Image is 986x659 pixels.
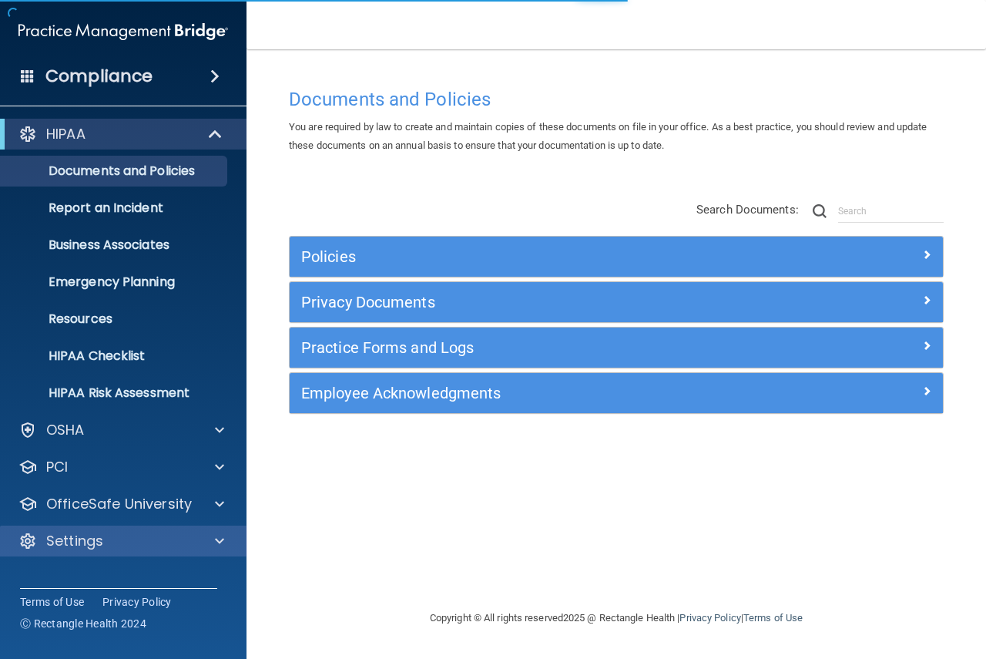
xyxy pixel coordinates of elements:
h5: Policies [301,248,768,265]
p: Resources [10,311,220,327]
span: You are required by law to create and maintain copies of these documents on file in your office. ... [289,121,927,151]
input: Search [838,200,944,223]
p: HIPAA Checklist [10,348,220,364]
a: Privacy Documents [301,290,931,314]
a: Privacy Policy [102,594,172,610]
p: Emergency Planning [10,274,220,290]
a: Policies [301,244,931,269]
p: OfficeSafe University [46,495,192,513]
a: Settings [18,532,224,550]
span: Search Documents: [696,203,799,217]
a: OfficeSafe University [18,495,224,513]
img: ic-search.3b580494.png [813,204,827,218]
span: Ⓒ Rectangle Health 2024 [20,616,146,631]
h4: Documents and Policies [289,89,944,109]
p: OSHA [46,421,85,439]
h5: Employee Acknowledgments [301,385,768,402]
h5: Practice Forms and Logs [301,339,768,356]
a: Privacy Policy [679,612,740,624]
a: Terms of Use [20,594,84,610]
h5: Privacy Documents [301,294,768,311]
p: HIPAA Risk Assessment [10,385,220,401]
a: Practice Forms and Logs [301,335,931,360]
a: Employee Acknowledgments [301,381,931,405]
a: PCI [18,458,224,476]
p: Business Associates [10,237,220,253]
p: Documents and Policies [10,163,220,179]
p: Report an Incident [10,200,220,216]
p: Settings [46,532,103,550]
a: Terms of Use [743,612,803,624]
a: HIPAA [18,125,223,143]
p: PCI [46,458,68,476]
div: Copyright © All rights reserved 2025 @ Rectangle Health | | [335,593,897,643]
a: OSHA [18,421,224,439]
h4: Compliance [45,66,153,87]
img: PMB logo [18,16,228,47]
p: HIPAA [46,125,86,143]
